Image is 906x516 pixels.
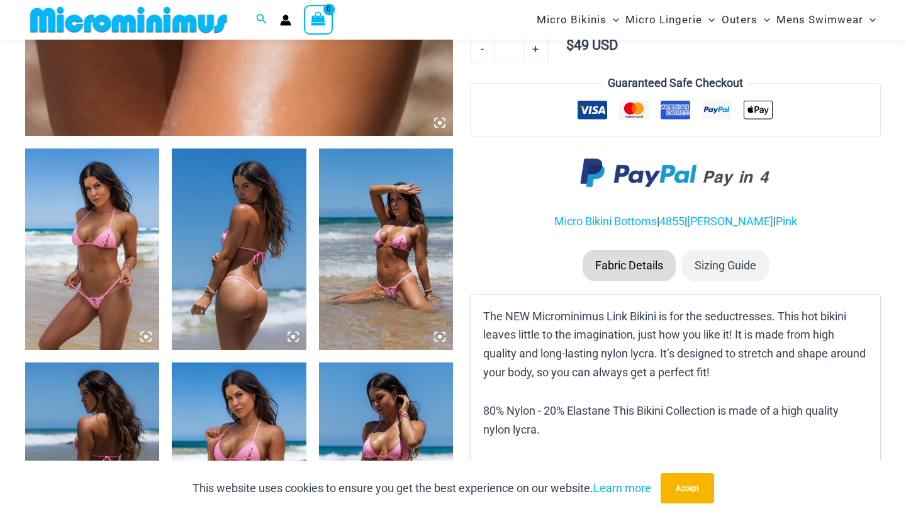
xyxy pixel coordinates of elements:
span: Micro Lingerie [625,4,702,36]
img: Link Pop Pink 3070 Top 4855 Bottom [319,149,453,350]
nav: Site Navigation [532,2,881,38]
p: The NEW Microminimus Link Bikini is for the seductresses. This hot bikini leaves little to the im... [483,307,868,382]
p: This website uses cookies to ensure you get the best experience on our website. [193,479,651,498]
p: | | | [470,212,881,231]
a: [PERSON_NAME] [687,215,773,228]
span: Menu Toggle [607,4,619,36]
a: Micro LingerieMenu ToggleMenu Toggle [622,4,718,36]
span: Menu Toggle [863,4,876,36]
li: Fabric Details [583,250,676,281]
a: Learn more [593,481,651,495]
a: Pink [776,215,797,228]
a: Micro BikinisMenu ToggleMenu Toggle [534,4,622,36]
a: Account icon link [280,14,291,26]
img: MM SHOP LOGO FLAT [25,6,232,34]
a: - [470,36,494,62]
bdi: 49 USD [566,37,618,53]
span: $ [566,37,574,53]
button: Accept [661,473,714,503]
a: Micro Bikini Bottoms [554,215,657,228]
img: Link Pop Pink 3070 Top 4855 Bottom [25,149,159,350]
span: Outers [722,4,758,36]
a: Mens SwimwearMenu ToggleMenu Toggle [773,4,879,36]
img: Link Pop Pink 3070 Top 4855 Bottom [172,149,306,350]
a: + [524,36,548,62]
a: View Shopping Cart, empty [304,5,333,34]
a: 4855 [659,215,685,228]
span: Menu Toggle [702,4,715,36]
li: Sizing Guide [682,250,769,281]
span: Mens Swimwear [776,4,863,36]
a: Search icon link [256,12,267,28]
span: Menu Toggle [758,4,770,36]
a: OutersMenu ToggleMenu Toggle [719,4,773,36]
legend: Guaranteed Safe Checkout [603,74,748,93]
span: Micro Bikinis [537,4,607,36]
input: Product quantity [494,36,523,62]
p: 80% Nylon - 20% Elastane This Bikini Collection is made of a high quality nylon lycra. [483,401,868,439]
